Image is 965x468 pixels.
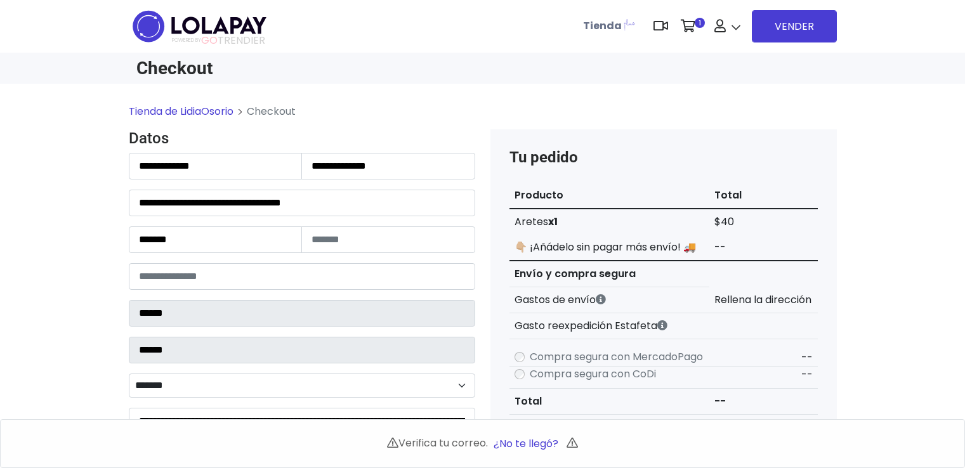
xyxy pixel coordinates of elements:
[709,287,817,313] td: Rellena la dirección
[709,389,817,415] td: --
[596,294,606,304] i: Los gastos de envío dependen de códigos postales. ¡Te puedes llevar más productos en un solo envío !
[488,430,564,457] button: ¿No te llegó?
[752,10,837,42] a: VENDER
[695,18,705,28] span: 1
[657,320,667,330] i: Estafeta cobra este monto extra por ser un CP de difícil acceso
[129,104,233,119] a: Tienda de LidiaOsorio
[509,389,710,415] th: Total
[709,209,817,235] td: $40
[801,350,813,365] span: --
[129,129,475,148] h4: Datos
[509,209,710,235] td: Aretes
[622,16,637,32] img: Lolapay Plus
[129,6,270,46] img: logo
[233,104,296,119] li: Checkout
[548,214,558,229] strong: x1
[530,367,656,382] label: Compra segura con CoDi
[172,35,265,46] span: TRENDIER
[201,33,218,48] span: GO
[674,7,708,45] a: 1
[136,58,475,79] h1: Checkout
[509,287,710,313] th: Gastos de envío
[530,349,703,365] label: Compra segura con MercadoPago
[129,104,837,129] nav: breadcrumb
[509,235,710,261] td: 👇🏼 ¡Añádelo sin pagar más envío! 🚚
[583,18,622,33] b: Tienda
[509,261,710,287] th: Envío y compra segura
[801,367,813,382] span: --
[172,37,201,44] span: POWERED BY
[509,313,710,339] th: Gasto reexpedición Estafeta
[509,183,710,209] th: Producto
[709,183,817,209] th: Total
[509,148,818,167] h4: Tu pedido
[709,235,817,261] td: --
